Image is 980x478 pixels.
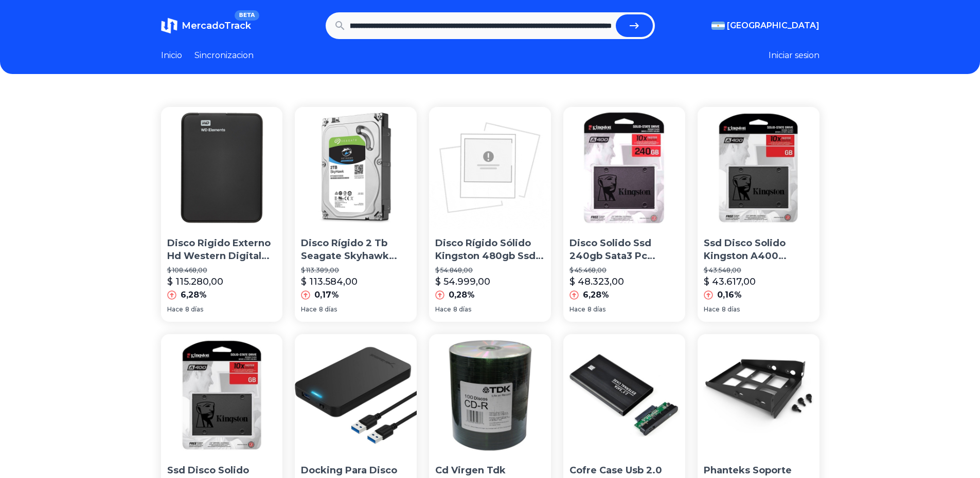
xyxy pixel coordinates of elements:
span: 8 días [453,305,471,314]
a: Disco Rígido Sólido Kingston 480gb Ssd Now A400 Sata3 2.5Disco Rígido Sólido Kingston 480gb Ssd N... [429,107,551,322]
p: Disco Solido Ssd 240gb Sata3 Pc Notebook Mac [569,237,679,263]
span: 8 días [587,305,605,314]
a: Inicio [161,49,182,62]
p: $ 113.389,00 [301,266,411,274]
p: $ 43.548,00 [704,266,813,274]
p: $ 108.468,00 [167,266,277,274]
span: BETA [235,10,259,21]
span: [GEOGRAPHIC_DATA] [727,20,819,32]
img: Disco Rígido Sólido Kingston 480gb Ssd Now A400 Sata3 2.5 [429,107,551,229]
img: Disco Rígido 2 Tb Seagate Skyhawk Simil Purple Wd Dvr Cct [295,107,417,229]
p: $ 54.848,00 [435,266,545,274]
img: Ssd Disco Solido Kingston A400 240gb Sata 3 Simil Uv400 [161,334,283,456]
p: 6,28% [181,289,207,301]
p: Ssd Disco Solido Kingston A400 240gb Pc Gamer Sata 3 [704,237,813,263]
img: MercadoTrack [161,17,177,34]
p: $ 48.323,00 [569,274,624,289]
img: Phanteks Soporte Hdd Modular Para Disco 3.5 - 2.5 Metálico [698,334,819,456]
img: Ssd Disco Solido Kingston A400 240gb Pc Gamer Sata 3 [698,107,819,229]
p: 6,28% [583,289,609,301]
a: Disco Rígido 2 Tb Seagate Skyhawk Simil Purple Wd Dvr CctDisco Rígido 2 Tb Seagate Skyhawk Simil ... [295,107,417,322]
p: $ 113.584,00 [301,274,358,289]
span: MercadoTrack [182,20,251,31]
p: 0,16% [717,289,742,301]
p: $ 54.999,00 [435,274,490,289]
p: Disco Rígido 2 Tb Seagate Skyhawk Simil Purple Wd Dvr Cct [301,237,411,263]
p: $ 115.280,00 [167,274,223,289]
a: Disco Rigido Externo Hd Western Digital 1tb Usb 3.0 Win/macDisco Rigido Externo Hd Western Digita... [161,107,283,322]
img: Disco Rigido Externo Hd Western Digital 1tb Usb 3.0 Win/mac [161,107,283,229]
p: Disco Rigido Externo Hd Western Digital 1tb Usb 3.0 Win/mac [167,237,277,263]
img: Cofre Case Usb 2.0 Disco Rígido Hd 2.5 Sata De Notebook [563,334,685,456]
img: Cd Virgen Tdk Estampad,700mb 80 Minutos Bulk X100,avellaneda [429,334,551,456]
span: Hace [569,305,585,314]
span: Hace [167,305,183,314]
span: 8 días [722,305,740,314]
img: Disco Solido Ssd 240gb Sata3 Pc Notebook Mac [563,107,685,229]
button: [GEOGRAPHIC_DATA] [711,20,819,32]
img: Docking Para Disco Rigido - Sabrent - 2.5 - Usb 3.0 Hdd/ssd [295,334,417,456]
span: 8 días [185,305,203,314]
span: Hace [301,305,317,314]
a: Sincronizacion [194,49,254,62]
a: MercadoTrackBETA [161,17,251,34]
a: Ssd Disco Solido Kingston A400 240gb Pc Gamer Sata 3Ssd Disco Solido Kingston A400 240gb Pc Gamer... [698,107,819,322]
img: Argentina [711,22,725,30]
p: 0,17% [314,289,339,301]
p: $ 45.468,00 [569,266,679,274]
p: Disco Rígido Sólido Kingston 480gb Ssd Now A400 Sata3 2.5 [435,237,545,263]
span: 8 días [319,305,337,314]
span: Hace [435,305,451,314]
span: Hace [704,305,720,314]
p: $ 43.617,00 [704,274,756,289]
a: Disco Solido Ssd 240gb Sata3 Pc Notebook MacDisco Solido Ssd 240gb Sata3 Pc Notebook Mac$ 45.468,... [563,107,685,322]
p: 0,28% [449,289,475,301]
button: Iniciar sesion [769,49,819,62]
